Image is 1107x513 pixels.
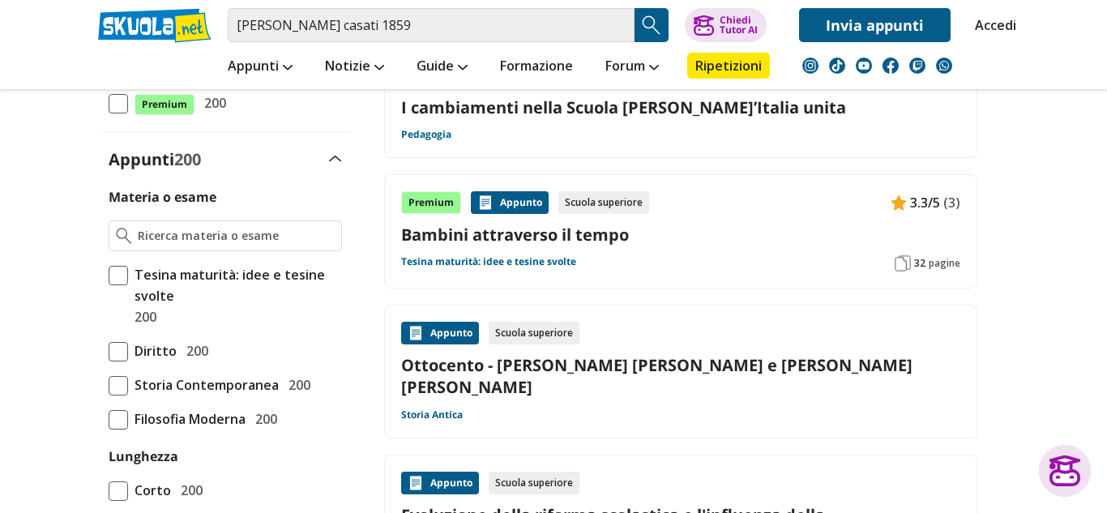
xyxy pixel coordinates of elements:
span: pagine [929,257,960,270]
span: 200 [128,306,156,327]
div: Appunto [471,191,549,214]
img: Pagine [895,255,911,271]
img: Cerca appunti, riassunti o versioni [639,13,664,37]
a: Accedi [975,8,1009,42]
img: WhatsApp [936,58,952,74]
a: Notizie [321,53,388,82]
a: I cambiamenti nella Scuola [PERSON_NAME]’Italia unita [401,96,960,118]
span: Filosofia Moderna [128,408,246,430]
span: 3.3/5 [910,192,940,213]
span: 200 [180,340,208,361]
label: Lunghezza [109,447,178,465]
img: Appunti contenuto [477,195,494,211]
div: Premium [401,191,461,214]
input: Cerca appunti, riassunti o versioni [228,8,635,42]
label: Materia o esame [109,188,216,206]
img: Apri e chiudi sezione [329,156,342,162]
img: Ricerca materia o esame [116,228,131,244]
div: Appunto [401,472,479,494]
img: Appunti contenuto [891,195,907,211]
a: Storia Antica [401,408,463,421]
span: 200 [282,374,310,395]
a: Forum [601,53,663,82]
span: 200 [198,92,226,113]
a: Guide [412,53,472,82]
div: Appunto [401,322,479,344]
span: Storia Contemporanea [128,374,279,395]
a: Pedagogia [401,128,451,141]
input: Ricerca materia o esame [138,228,335,244]
div: Chiedi Tutor AI [720,15,758,35]
a: Ottocento - [PERSON_NAME] [PERSON_NAME] e [PERSON_NAME] [PERSON_NAME] [401,354,960,398]
button: Search Button [635,8,669,42]
a: Tesina maturità: idee e tesine svolte [401,255,576,268]
span: Tesina maturità: idee e tesine svolte [128,264,342,306]
img: instagram [802,58,818,74]
a: Appunti [224,53,297,82]
a: Ripetizioni [687,53,770,79]
span: Corto [128,480,171,501]
span: 32 [914,257,925,270]
div: Scuola superiore [489,472,579,494]
span: (3) [943,192,960,213]
img: facebook [883,58,899,74]
img: Appunti contenuto [408,475,424,491]
img: twitch [909,58,925,74]
div: Scuola superiore [558,191,649,214]
img: tiktok [829,58,845,74]
a: Bambini attraverso il tempo [401,224,960,246]
span: Diritto [128,340,177,361]
label: Appunti [109,148,201,170]
button: ChiediTutor AI [685,8,767,42]
span: Premium [135,94,194,115]
span: 200 [174,480,203,501]
a: Invia appunti [799,8,951,42]
span: 200 [249,408,277,430]
img: youtube [856,58,872,74]
img: Appunti contenuto [408,325,424,341]
span: 200 [174,148,201,170]
a: Formazione [496,53,577,82]
div: Scuola superiore [489,322,579,344]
